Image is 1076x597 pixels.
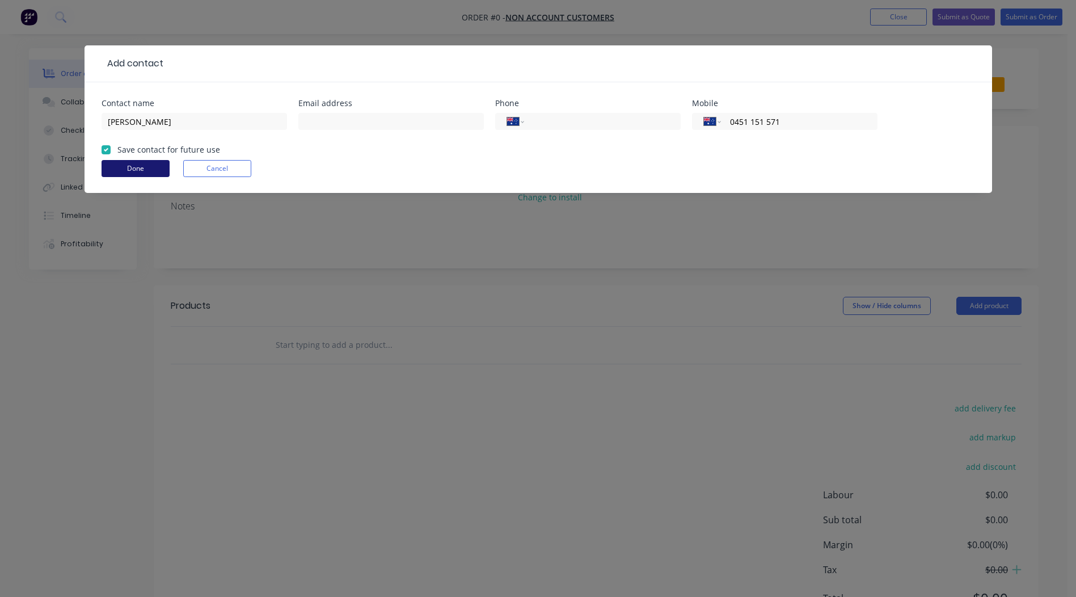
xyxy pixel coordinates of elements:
[495,99,681,107] div: Phone
[692,99,877,107] div: Mobile
[117,144,220,155] label: Save contact for future use
[102,57,163,70] div: Add contact
[183,160,251,177] button: Cancel
[102,160,170,177] button: Done
[298,99,484,107] div: Email address
[102,99,287,107] div: Contact name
